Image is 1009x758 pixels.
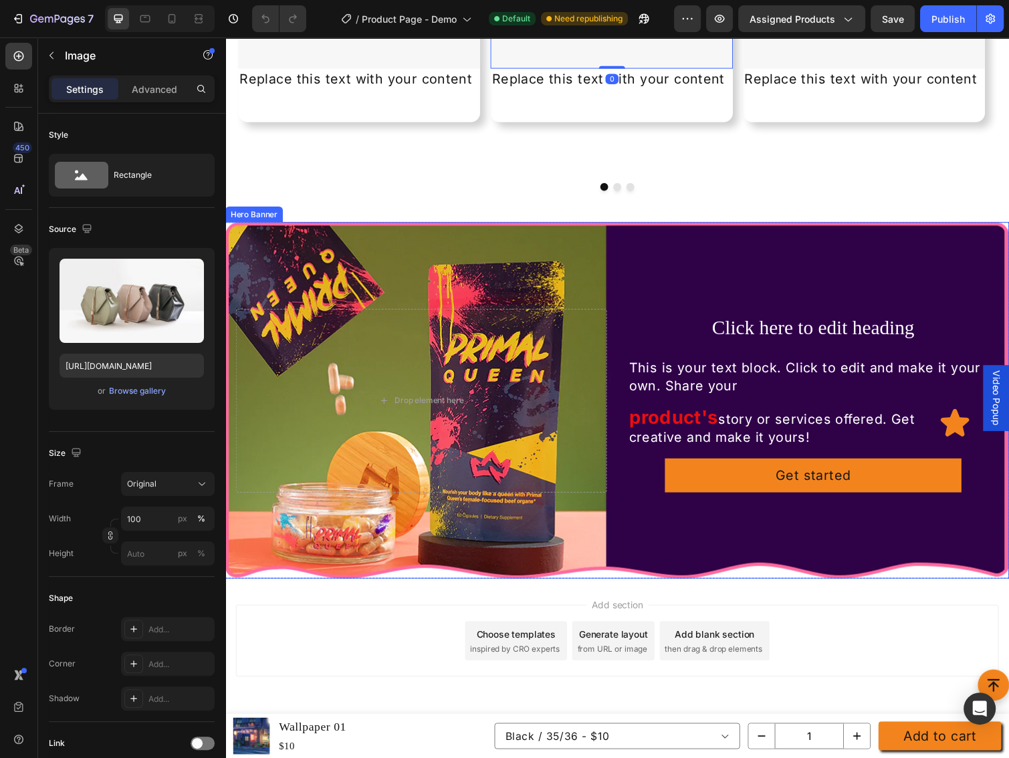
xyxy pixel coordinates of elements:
button: Save [871,5,915,32]
button: Publish [920,5,976,32]
div: Publish [931,12,965,26]
button: decrement [536,703,562,728]
div: % [197,547,205,559]
div: Source [49,221,95,239]
span: Original [127,478,156,490]
label: Width [49,513,71,525]
button: Dot [411,149,419,157]
div: Replace this text with your content [13,32,261,53]
div: Border [49,623,75,635]
div: px [178,513,187,525]
div: Add... [148,693,211,705]
p: story or services offered. Get creative and make it yours! [413,380,718,419]
div: Hero Banner [3,175,56,187]
button: Dot [384,149,392,157]
div: $10 [53,717,125,735]
button: increment [633,703,660,728]
strong: product's [413,378,505,400]
span: Video Popup [782,341,796,398]
iframe: Design area [225,37,1009,758]
span: inspired by CRO experts [251,620,342,632]
img: preview-image [60,259,204,343]
span: then drag & drop elements [450,620,550,632]
button: % [175,511,191,527]
div: 0 [389,37,403,48]
div: Add to cart [694,706,770,725]
input: quantity [562,703,633,728]
div: Beta [10,245,32,255]
div: Generate layout [362,604,433,618]
div: Shape [49,592,73,604]
button: 7 [5,5,100,32]
div: Choose templates [257,604,338,618]
span: Need republishing [554,13,623,25]
div: Open Intercom Messenger [964,692,996,725]
div: Add blank section [460,604,542,618]
button: Assigned Products [738,5,865,32]
button: Original [121,472,215,496]
button: Add to cart [669,701,794,730]
input: px% [121,507,215,531]
div: Undo/Redo [252,5,306,32]
div: Link [49,737,65,749]
label: Height [49,547,74,559]
div: px [178,547,187,559]
button: Get started [450,431,754,466]
span: Assigned Products [750,12,835,26]
span: Add section [370,574,433,588]
input: px% [121,541,215,565]
div: Browse gallery [109,385,166,397]
div: Drop element here [173,366,244,377]
span: / [356,12,359,26]
button: px [193,545,209,561]
label: Frame [49,478,74,490]
span: or [98,383,106,399]
button: % [175,545,191,561]
p: This is your text block. Click to edit and make it your own. Share your [413,329,790,366]
span: Save [882,13,904,25]
p: Advanced [132,82,177,96]
p: 7 [88,11,94,27]
div: Style [49,129,68,141]
div: Replace this text with your content [530,32,778,53]
div: Add... [148,658,211,670]
button: px [193,511,209,527]
h2: Click here to edit heading [412,278,792,317]
div: Shadow [49,692,80,705]
div: Size [49,445,84,463]
p: Image [65,47,179,64]
div: Rectangle [114,160,195,191]
h1: Wallpaper 01 [53,696,125,717]
div: Corner [49,658,76,670]
div: Replace this text with your content [271,32,519,53]
div: Get started [564,439,641,458]
span: Product Page - Demo [362,12,457,26]
div: Add... [148,624,211,636]
div: 450 [13,142,32,153]
span: Default [502,13,530,25]
div: % [197,513,205,525]
button: Dot [397,149,405,157]
button: Browse gallery [108,384,166,398]
p: Settings [66,82,104,96]
span: from URL or image [360,620,432,632]
input: https://example.com/image.jpg [60,354,204,378]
